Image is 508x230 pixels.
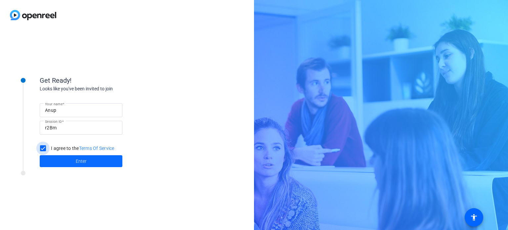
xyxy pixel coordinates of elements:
a: Terms Of Service [79,146,114,151]
div: Get Ready! [40,75,172,85]
div: Looks like you've been invited to join [40,85,172,92]
label: I agree to the [50,145,114,152]
mat-label: Your name [45,102,63,106]
button: Enter [40,155,122,167]
mat-icon: accessibility [470,213,478,221]
span: Enter [76,158,87,165]
mat-label: Session ID [45,119,62,123]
